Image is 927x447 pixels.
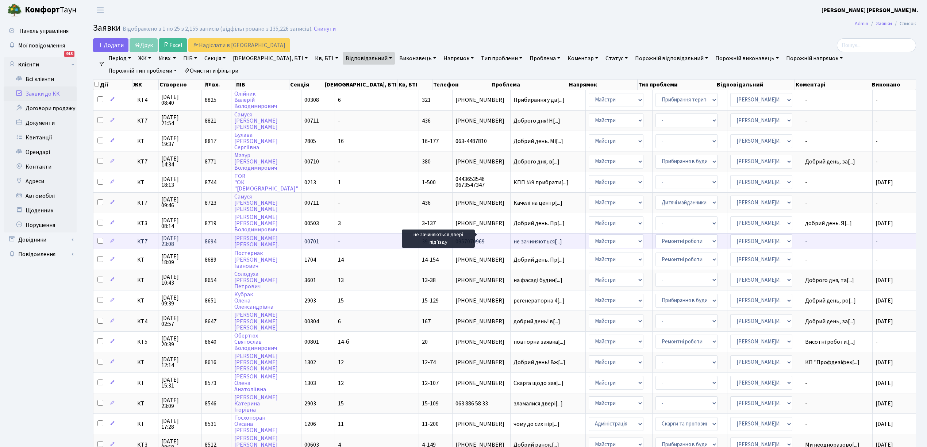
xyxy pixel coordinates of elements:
[338,379,344,387] span: 12
[234,311,278,332] a: [PERSON_NAME][PERSON_NAME][PERSON_NAME]
[876,20,892,27] a: Заявки
[338,276,344,284] span: 13
[324,80,398,90] th: [DEMOGRAPHIC_DATA], БТІ
[205,238,216,246] span: 8694
[4,203,77,218] a: Щоденник
[455,220,507,226] span: [PHONE_NUMBER]
[155,52,179,65] a: № вх.
[876,178,893,186] span: [DATE]
[304,178,316,186] span: 0213
[161,176,199,188] span: [DATE] 18:13
[304,137,316,145] span: 2805
[805,358,859,366] span: КП "Профдезіфек[...]
[822,6,918,15] a: [PERSON_NAME] [PERSON_NAME] М.
[234,90,277,110] a: ОлійникВалерійВолодимирович
[312,52,341,65] a: Кв, БТІ
[513,256,565,264] span: Добрий день. Пр[...]
[513,297,565,305] span: регенераторна 4[...]
[161,217,199,229] span: [DATE] 08:14
[876,358,893,366] span: [DATE]
[137,118,155,124] span: КТ7
[638,80,716,90] th: Тип проблеми
[4,145,77,159] a: Орендарі
[205,317,216,325] span: 8647
[137,401,155,406] span: КТ
[161,357,199,368] span: [DATE] 12:14
[513,238,562,246] span: не зачиняються[...]
[805,421,869,427] span: -
[513,317,560,325] span: добрий день! в[...]
[805,257,869,263] span: -
[205,117,216,125] span: 8821
[4,101,77,116] a: Договори продажу
[137,298,155,304] span: КТ
[234,172,298,193] a: ТОВ"ОК"[DEMOGRAPHIC_DATA]"
[161,254,199,265] span: [DATE] 18:09
[4,72,77,86] a: Всі клієнти
[304,96,319,104] span: 00308
[422,400,439,408] span: 15-109
[230,52,311,65] a: [DEMOGRAPHIC_DATA], БТІ
[455,176,507,188] span: 0443653546 0673547347
[135,52,154,65] a: ЖК
[805,380,869,386] span: -
[205,276,216,284] span: 8654
[422,358,436,366] span: 12-74
[98,41,124,49] span: Додати
[455,97,507,103] span: [PHONE_NUMBER]
[876,420,893,428] span: [DATE]
[338,238,340,246] span: -
[304,276,316,284] span: 3601
[844,16,927,31] nav: breadcrumb
[632,52,711,65] a: Порожній відповідальний
[455,277,507,283] span: [PHONE_NUMBER]
[455,138,507,144] span: 063-4487810
[137,200,155,206] span: КТ7
[876,137,878,145] span: -
[159,80,205,90] th: Створено
[289,80,324,90] th: Секція
[137,380,155,386] span: КТ
[234,111,278,131] a: Самуся[PERSON_NAME][PERSON_NAME]
[234,193,278,213] a: Самуся[PERSON_NAME][PERSON_NAME]
[4,57,77,72] a: Клієнти
[7,3,22,18] img: logo.png
[234,290,273,311] a: КубракОленаОлександрівна
[4,130,77,145] a: Квитанції
[805,401,869,406] span: -
[204,80,235,90] th: № вх.
[304,256,316,264] span: 1704
[161,418,199,430] span: [DATE] 17:28
[876,96,878,104] span: -
[527,52,563,65] a: Проблема
[338,420,344,428] span: 11
[235,80,289,90] th: ПІБ
[603,52,631,65] a: Статус
[855,20,868,27] a: Admin
[25,4,77,16] span: Таун
[876,158,878,166] span: -
[338,338,349,346] span: 14-б
[805,138,869,144] span: -
[338,117,340,125] span: -
[181,65,241,77] a: Очистити фільтри
[205,256,216,264] span: 8689
[396,52,439,65] a: Виконавець
[304,117,319,125] span: 00711
[805,180,869,185] span: -
[513,96,565,104] span: Прибирання у дв[...]
[805,317,855,325] span: Добрий день, за[...]
[422,256,439,264] span: 14-154
[455,339,507,345] span: [PHONE_NUMBER]
[234,393,278,414] a: [PERSON_NAME]КатеринаІгорівна
[161,235,199,247] span: [DATE] 23:08
[4,218,77,232] a: Порушення
[455,200,507,206] span: [PHONE_NUMBER]
[338,178,341,186] span: 1
[234,131,278,151] a: Булава[PERSON_NAME]Сергіївна
[304,158,319,166] span: 00710
[455,118,507,124] span: [PHONE_NUMBER]
[338,358,344,366] span: 12
[402,230,475,248] div: не зачиняються двері підʼїзду
[455,239,507,244] span: 0957070969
